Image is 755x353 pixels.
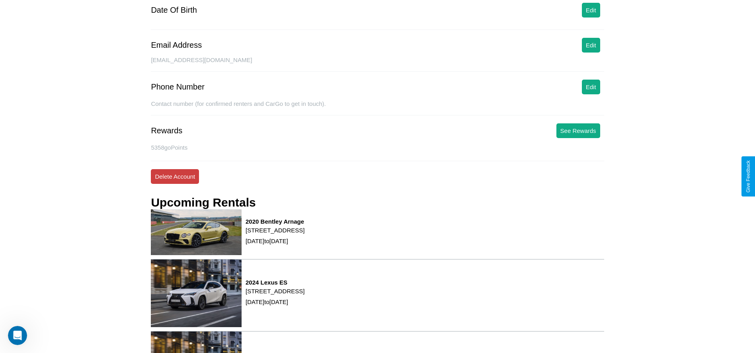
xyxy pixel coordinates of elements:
[246,286,304,296] p: [STREET_ADDRESS]
[246,279,304,286] h3: 2024 Lexus ES
[151,209,242,255] img: rental
[582,38,600,53] button: Edit
[745,160,751,193] div: Give Feedback
[246,218,304,225] h3: 2020 Bentley Arnage
[582,80,600,94] button: Edit
[151,196,256,209] h3: Upcoming Rentals
[246,225,304,236] p: [STREET_ADDRESS]
[151,6,197,15] div: Date Of Birth
[151,126,182,135] div: Rewards
[246,296,304,307] p: [DATE] to [DATE]
[151,82,205,92] div: Phone Number
[151,100,604,115] div: Contact number (for confirmed renters and CarGo to get in touch).
[151,142,604,153] p: 5358 goPoints
[151,259,242,328] img: rental
[151,41,202,50] div: Email Address
[151,169,199,184] button: Delete Account
[8,326,27,345] iframe: Intercom live chat
[246,236,304,246] p: [DATE] to [DATE]
[151,57,604,72] div: [EMAIL_ADDRESS][DOMAIN_NAME]
[582,3,600,18] button: Edit
[556,123,600,138] button: See Rewards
